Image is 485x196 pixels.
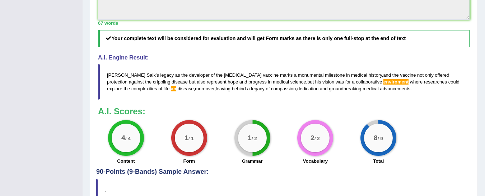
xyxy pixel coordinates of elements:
span: protection [107,79,127,85]
span: the [216,72,223,78]
span: a [294,72,297,78]
small: / 2 [314,136,320,141]
span: disease [178,86,194,91]
big: 4 [121,134,125,142]
span: legacy [160,72,174,78]
span: explore [107,86,122,91]
span: compassion [271,86,296,91]
label: Total [373,158,384,164]
b: A.I. Scores: [98,106,145,116]
span: as [175,72,180,78]
span: Salk [147,72,156,78]
span: history [368,72,382,78]
span: and [239,79,247,85]
span: complexities [131,86,157,91]
big: 2 [311,134,314,142]
span: a [247,86,250,91]
big: 8 [374,134,378,142]
span: and [320,86,328,91]
span: Possible spelling mistake found. (did you mean: environment) [383,79,409,85]
span: of [266,86,270,91]
small: / 2 [251,136,257,141]
span: crippling [153,79,170,85]
span: where [410,79,423,85]
span: could [448,79,460,85]
span: developer [189,72,210,78]
blockquote: ' , , , , , . [98,64,470,100]
span: moreover [195,86,214,91]
span: of [158,86,162,91]
label: Vocabulary [303,158,328,164]
span: milestone [325,72,345,78]
span: a [352,79,355,85]
span: medical [363,86,379,91]
span: Use “a” instead of ‘an’ if the following word doesn’t start with a vowel sound, e.g. ‘a sentence’... [171,86,176,91]
span: s [157,72,159,78]
small: / 9 [378,136,383,141]
label: Content [117,158,135,164]
div: 67 words [98,20,470,27]
big: 1 [185,134,188,142]
span: marks [280,72,293,78]
span: of [211,72,215,78]
span: and [383,72,391,78]
span: medical [273,79,289,85]
span: the [145,79,151,85]
span: life [164,86,170,91]
span: the [123,86,130,91]
big: 1 [248,134,252,142]
span: the [392,72,399,78]
h5: Your complete text will be considered for evaluation and will get Form marks as there is only one... [98,30,470,47]
span: but [189,79,195,85]
span: vaccine [400,72,416,78]
span: was [336,79,344,85]
span: collaborative [356,79,382,85]
span: dedication [297,86,318,91]
span: only [425,72,434,78]
span: medical [351,72,367,78]
span: [MEDICAL_DATA] [224,72,262,78]
span: but [307,79,314,85]
label: Grammar [242,158,263,164]
span: hope [228,79,238,85]
h4: A.I. Engine Result: [98,54,470,61]
span: not [417,72,424,78]
span: legacy [251,86,265,91]
span: also [197,79,205,85]
span: offered [435,72,449,78]
span: groundbreaking [329,86,361,91]
span: his [315,79,321,85]
span: for [345,79,351,85]
span: advancements [380,86,411,91]
small: / 4 [125,136,131,141]
span: against [129,79,144,85]
span: science [290,79,306,85]
small: / 1 [188,136,194,141]
span: the [181,72,188,78]
label: Form [183,158,195,164]
span: researches [424,79,447,85]
span: leaving [216,86,230,91]
span: behind [232,86,246,91]
span: vision [322,79,334,85]
span: disease [172,79,188,85]
span: in [346,72,350,78]
span: vaccine [263,72,279,78]
span: represent [207,79,227,85]
span: monumental [298,72,324,78]
span: [PERSON_NAME] [107,72,145,78]
span: in [268,79,271,85]
span: progress [248,79,267,85]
